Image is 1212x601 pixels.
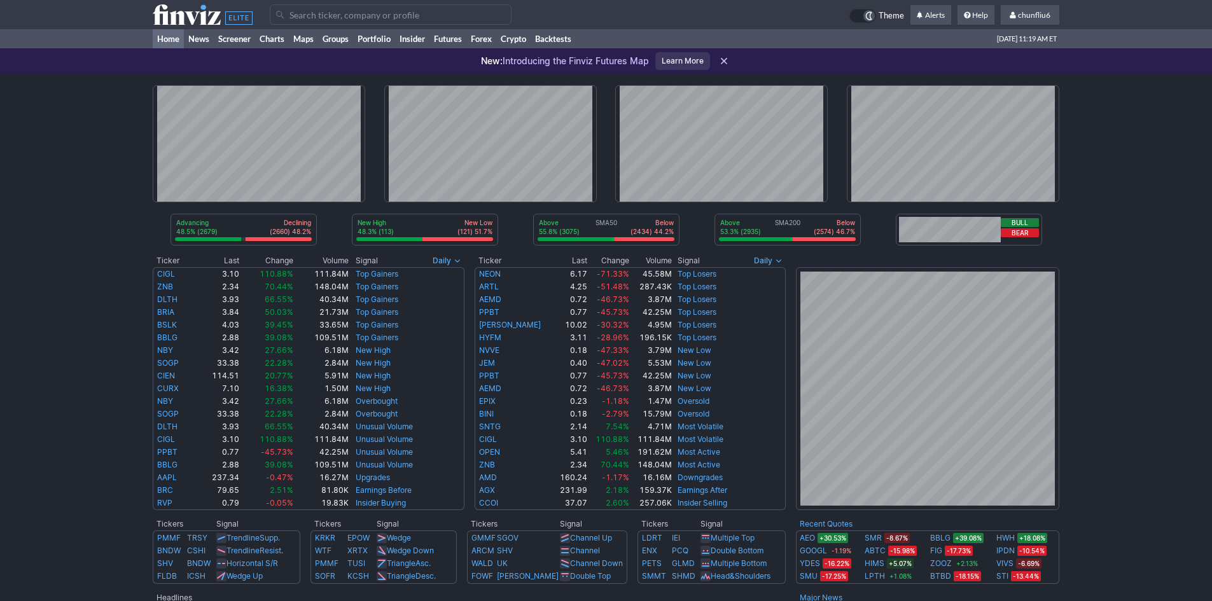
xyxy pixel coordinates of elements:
[157,371,175,380] a: CIEN
[597,320,629,329] span: -30.32%
[630,293,672,306] td: 3.87M
[630,267,672,280] td: 45.58M
[157,473,177,482] a: AAPL
[260,269,293,279] span: 110.88%
[570,558,623,568] a: Channel Down
[429,29,466,48] a: Futures
[415,571,436,581] span: Desc.
[1001,218,1039,227] button: Bull
[996,557,1013,570] a: VIVS
[597,383,629,393] span: -46.73%
[157,307,174,317] a: BRIA
[630,319,672,331] td: 4.95M
[531,29,576,48] a: Backtests
[1001,228,1039,237] button: Bear
[260,434,293,444] span: 110.88%
[347,546,368,555] a: XRTX
[157,282,173,291] a: ZNB
[315,558,338,568] a: PMMF
[226,546,260,555] span: Trendline
[347,558,365,568] a: TUSI
[930,544,942,557] a: FIG
[315,546,331,555] a: WTF
[554,459,589,471] td: 2.34
[655,52,710,70] a: Learn More
[157,485,173,495] a: BRC
[387,558,431,568] a: TriangleAsc.
[157,434,175,444] a: CIGL
[865,570,885,583] a: LPTH
[479,358,495,368] a: JEM
[265,333,293,342] span: 39.08%
[356,422,413,431] a: Unusual Volume
[720,227,761,236] p: 53.3% (2935)
[814,227,855,236] p: (2574) 46.7%
[630,227,674,236] p: (2434) 44.2%
[294,306,349,319] td: 21.73M
[497,571,559,581] a: [PERSON_NAME]
[353,29,395,48] a: Portfolio
[195,420,240,433] td: 3.93
[570,533,612,542] a: Channel Up
[415,558,431,568] span: Asc.
[294,319,349,331] td: 33.65M
[588,254,630,267] th: Change
[466,29,496,48] a: Forex
[479,473,497,482] a: AMD
[678,269,716,279] a: Top Losers
[479,269,501,279] a: NEON
[642,558,662,568] a: PETS
[865,544,886,557] a: ABTC
[153,254,195,267] th: Ticker
[630,370,672,382] td: 42.25M
[711,533,755,542] a: Multiple Top
[958,5,994,25] a: Help
[996,570,1008,583] a: STI
[678,294,716,304] a: Top Losers
[630,459,672,471] td: 148.04M
[479,345,499,355] a: NVVE
[678,434,723,444] a: Most Volatile
[387,571,436,581] a: TriangleDesc.
[538,218,675,237] div: SMA50
[597,371,629,380] span: -45.73%
[479,383,501,393] a: AEMD
[294,267,349,280] td: 111.84M
[678,345,711,355] a: New Low
[910,5,951,25] a: Alerts
[387,546,434,555] a: Wedge Down
[356,434,413,444] a: Unusual Volume
[187,558,211,568] a: BNDW
[471,546,494,555] a: ARCM
[570,546,600,555] a: Channel
[395,29,429,48] a: Insider
[195,459,240,471] td: 2.88
[554,280,589,293] td: 4.25
[554,306,589,319] td: 0.77
[554,382,589,395] td: 0.72
[678,256,700,266] span: Signal
[315,533,335,542] a: KRKR
[996,544,1015,557] a: IPDN
[195,344,240,357] td: 3.42
[497,558,508,568] a: UK
[711,571,770,581] a: Head&Shoulders
[630,254,672,267] th: Volume
[265,358,293,368] span: 22.28%
[930,557,952,570] a: ZOOZ
[672,533,680,542] a: IEI
[597,269,629,279] span: -71.33%
[315,571,335,581] a: SOFR
[195,357,240,370] td: 33.38
[347,571,369,581] a: KCSH
[597,358,629,368] span: -47.02%
[157,320,177,329] a: BSLK
[294,331,349,344] td: 109.51M
[270,218,311,227] p: Declining
[358,218,394,227] p: New High
[176,218,218,227] p: Advancing
[294,433,349,446] td: 111.84M
[356,485,412,495] a: Earnings Before
[195,306,240,319] td: 3.84
[261,447,293,457] span: -45.73%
